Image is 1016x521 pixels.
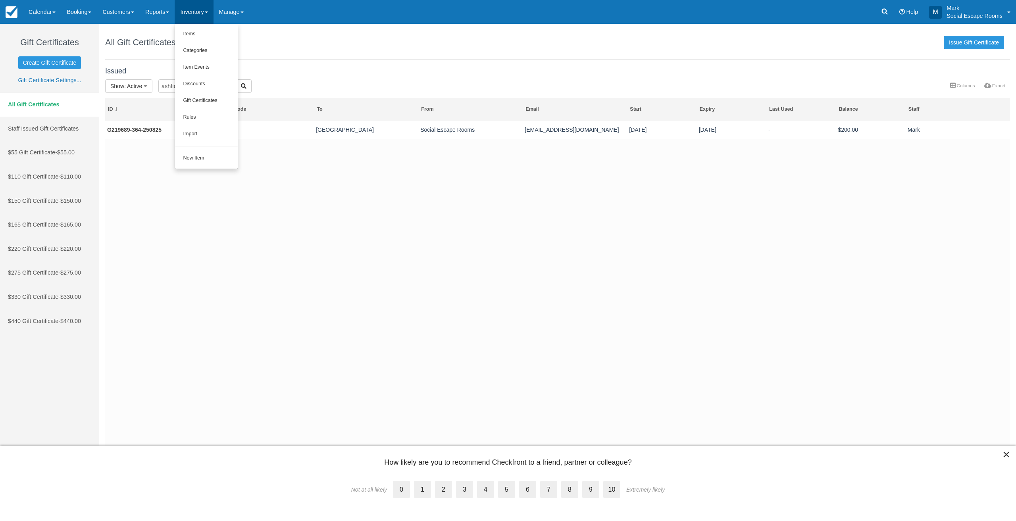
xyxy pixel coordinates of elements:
[393,481,410,498] label: 0
[8,221,58,228] span: $165 Gift Certificate
[124,83,142,89] span: : Active
[175,24,238,169] ul: Inventory
[6,6,17,18] img: checkfront-main-nav-mini-logo.png
[60,318,81,324] span: $440.00
[8,269,58,276] span: $275 Gift Certificate
[603,481,620,498] label: 10
[947,4,1003,12] p: Mark
[175,76,238,92] a: Discounts
[836,121,905,139] td: $200.00
[175,59,238,76] a: Item Events
[60,269,81,276] span: $275.00
[945,80,1010,92] ul: More
[107,127,162,133] a: G219689-364-250825
[944,36,1004,49] a: Issue Gift Certificate
[945,80,979,91] a: Columns
[523,121,627,139] td: camila.qoliv@gmail.com
[8,318,58,324] span: $440 Gift Certificate
[110,83,124,89] span: Show
[175,42,238,59] a: Categories
[766,121,836,139] td: -
[105,38,175,47] h1: All Gift Certificates
[421,106,520,113] div: From
[175,126,238,142] a: Import
[105,67,1010,75] h4: Issued
[317,106,416,113] div: To
[929,6,942,19] div: M
[175,92,238,109] a: Gift Certificates
[8,198,58,204] span: $150 Gift Certificate
[906,121,1010,139] td: Mark
[899,9,905,15] i: Help
[158,79,236,93] input: Search Gift Certificates
[12,458,1004,471] div: How likely are you to recommend Checkfront to a friend, partner or colleague?
[105,121,210,139] td: G219689-364-250825
[947,12,1003,20] p: Social Escape Rooms
[626,486,665,493] div: Extremely likely
[697,121,766,139] td: 25/08/2026
[525,106,625,113] div: Email
[18,77,81,83] a: Gift Certificate Settings...
[60,221,81,228] span: $165.00
[979,80,1010,91] a: Export
[519,481,536,498] label: 6
[906,9,918,15] span: Help
[456,481,473,498] label: 3
[839,106,903,113] div: Balance
[351,486,387,493] div: Not at all likely
[700,106,764,113] div: Expiry
[60,173,81,180] span: $110.00
[108,106,207,113] div: ID
[57,149,75,156] span: $55.00
[6,38,93,47] h1: Gift Certificates
[314,121,418,139] td: Ashfield Public School
[1003,448,1010,461] button: Close
[60,294,81,300] span: $330.00
[477,481,494,498] label: 4
[8,294,58,300] span: $330 Gift Certificate
[769,106,833,113] div: Last Used
[18,56,81,69] a: Create Gift Certificate
[8,246,58,252] span: $220 Gift Certificate
[627,121,697,139] td: 25/08/2025
[414,481,431,498] label: 1
[175,150,238,167] a: New Item
[8,173,58,180] span: $110 Gift Certificate
[212,106,312,113] div: Booking Code
[175,26,238,42] a: Items
[8,149,55,156] span: $55 Gift Certificate
[498,481,515,498] label: 5
[630,106,694,113] div: Start
[60,198,81,204] span: $150.00
[540,481,557,498] label: 7
[582,481,599,498] label: 9
[60,246,81,252] span: $220.00
[561,481,578,498] label: 8
[435,481,452,498] label: 2
[175,109,238,126] a: Rules
[418,121,523,139] td: Social Escape Rooms
[908,106,1008,113] div: Staff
